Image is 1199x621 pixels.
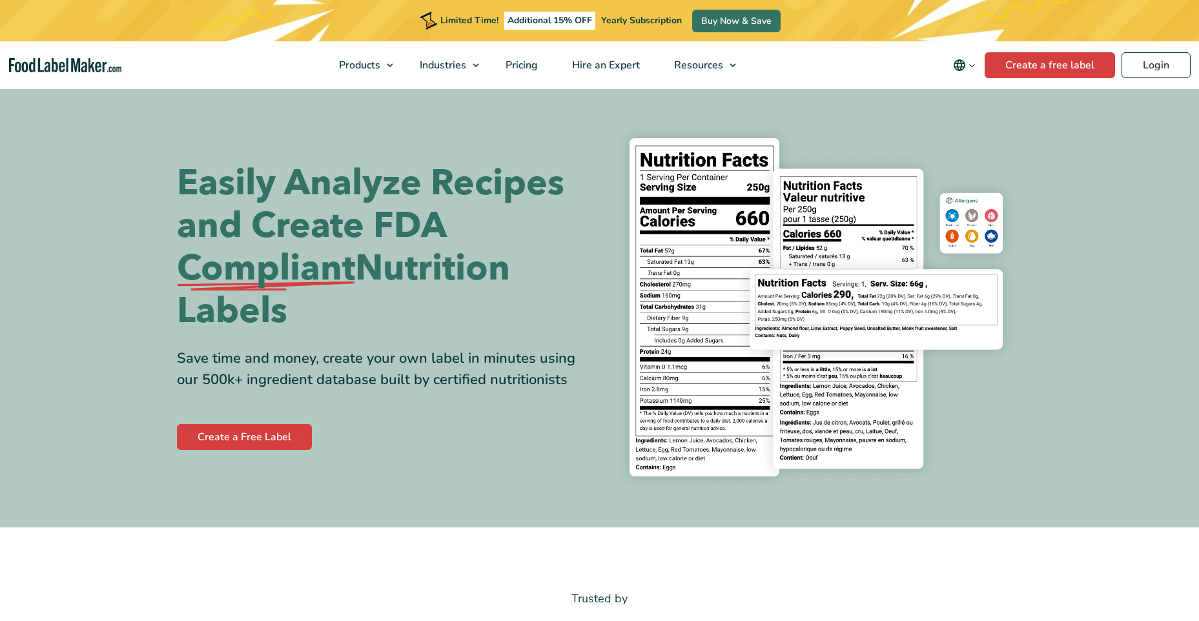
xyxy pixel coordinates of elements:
[416,58,467,72] span: Industries
[403,41,486,89] a: Industries
[9,58,122,73] a: Food Label Maker homepage
[601,14,682,26] span: Yearly Subscription
[504,12,595,30] span: Additional 15% OFF
[657,41,743,89] a: Resources
[692,10,781,32] a: Buy Now & Save
[502,58,539,72] span: Pricing
[322,41,400,89] a: Products
[177,424,312,450] a: Create a Free Label
[568,58,641,72] span: Hire an Expert
[177,589,1023,608] p: Trusted by
[335,58,382,72] span: Products
[177,247,355,290] span: Compliant
[670,58,724,72] span: Resources
[440,14,498,26] span: Limited Time!
[489,41,552,89] a: Pricing
[555,41,654,89] a: Hire an Expert
[177,162,590,332] h1: Easily Analyze Recipes and Create FDA Nutrition Labels
[1122,52,1191,78] a: Login
[177,348,590,391] div: Save time and money, create your own label in minutes using our 500k+ ingredient database built b...
[944,52,985,78] button: Change language
[985,52,1115,78] a: Create a free label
